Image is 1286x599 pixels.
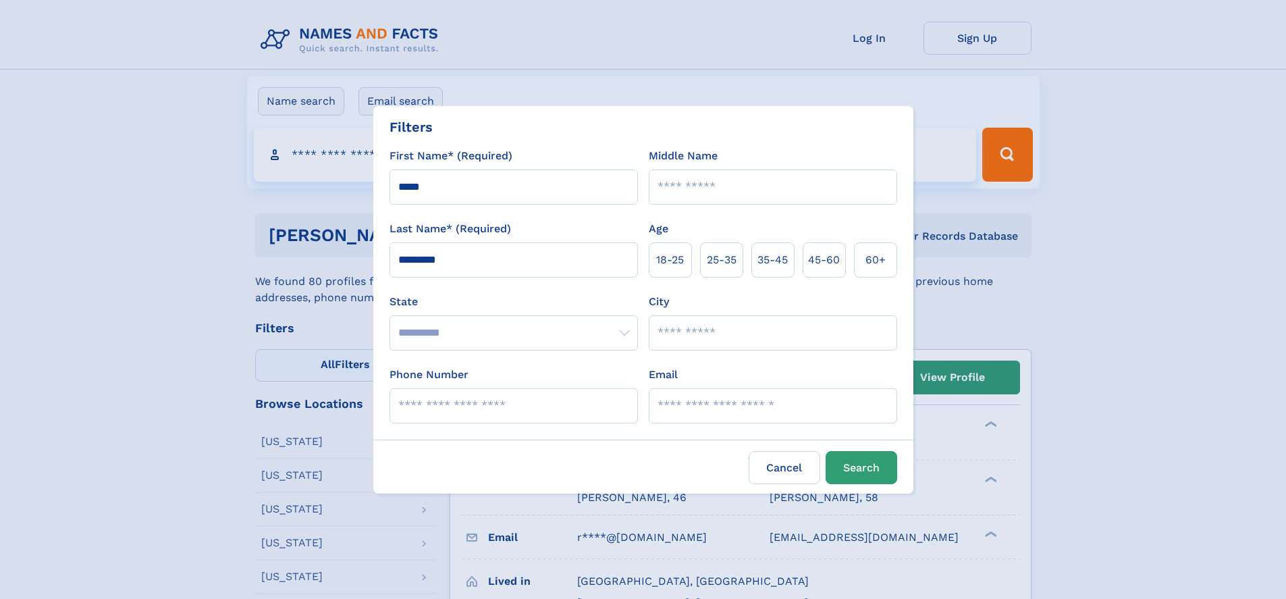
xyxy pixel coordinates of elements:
[649,221,668,237] label: Age
[649,367,678,383] label: Email
[649,294,669,310] label: City
[749,451,820,484] label: Cancel
[656,252,684,268] span: 18‑25
[649,148,718,164] label: Middle Name
[390,294,638,310] label: State
[390,367,468,383] label: Phone Number
[707,252,736,268] span: 25‑35
[826,451,897,484] button: Search
[390,221,511,237] label: Last Name* (Required)
[390,148,512,164] label: First Name* (Required)
[757,252,788,268] span: 35‑45
[865,252,886,268] span: 60+
[808,252,840,268] span: 45‑60
[390,117,433,137] div: Filters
